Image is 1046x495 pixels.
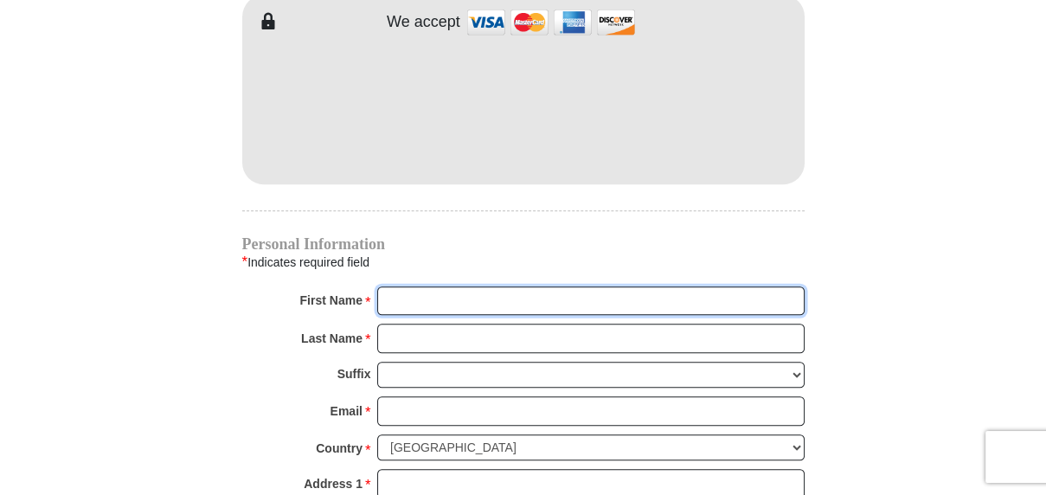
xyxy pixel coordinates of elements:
strong: Email [330,399,363,423]
h4: We accept [387,13,460,32]
div: Indicates required field [242,251,805,273]
strong: Last Name [301,326,363,350]
strong: Suffix [337,362,371,386]
strong: First Name [300,288,363,312]
strong: Country [316,436,363,460]
img: credit cards accepted [465,3,638,41]
h4: Personal Information [242,237,805,251]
